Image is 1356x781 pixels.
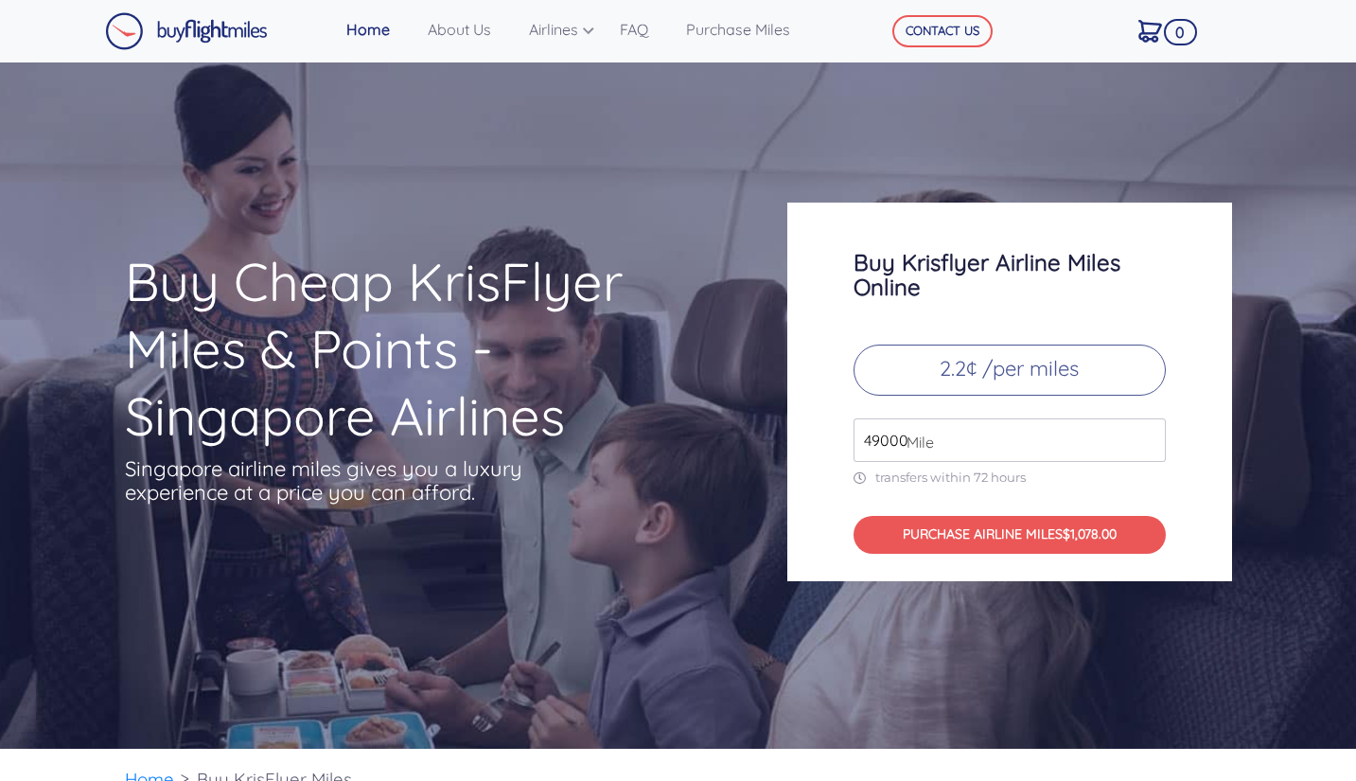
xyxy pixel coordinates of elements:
a: Airlines [521,10,612,48]
h3: Buy Krisflyer Airline Miles Online [854,250,1166,299]
span: Mile [897,431,934,453]
img: Cart [1138,20,1162,43]
button: CONTACT US [892,15,993,47]
button: PURCHASE AIRLINE MILES$1,078.00 [854,516,1166,555]
p: 2.2¢ /per miles [854,345,1166,396]
p: Singapore airline miles gives you a luxury experience at a price you can afford. [125,457,551,505]
a: Purchase Miles [678,10,820,48]
img: Buy Flight Miles Logo [105,12,268,50]
span: 0 [1164,19,1198,45]
a: About Us [420,10,521,48]
h1: Buy Cheap KrisFlyer Miles & Points - Singapore Airlines [125,248,713,450]
a: Home [339,10,420,48]
a: Buy Flight Miles Logo [105,8,268,55]
span: $1,078.00 [1063,525,1117,542]
a: FAQ [612,10,678,48]
p: transfers within 72 hours [854,470,1166,486]
a: 0 [1131,10,1189,50]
